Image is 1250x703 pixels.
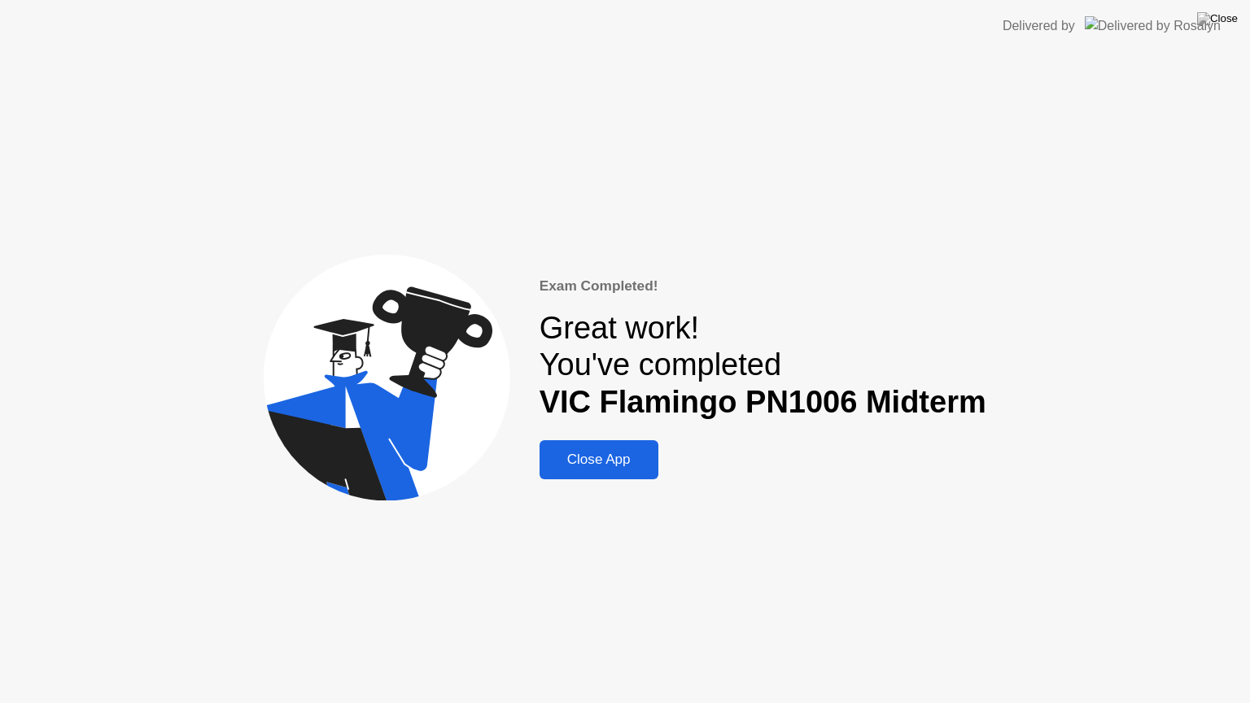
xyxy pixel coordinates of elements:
div: Exam Completed! [540,276,986,297]
b: VIC Flamingo PN1006 Midterm [540,385,986,419]
img: Close [1197,12,1238,25]
div: Great work! You've completed [540,310,986,421]
img: Delivered by Rosalyn [1085,16,1221,35]
div: Delivered by [1003,16,1075,36]
div: Close App [544,452,653,468]
button: Close App [540,440,658,479]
